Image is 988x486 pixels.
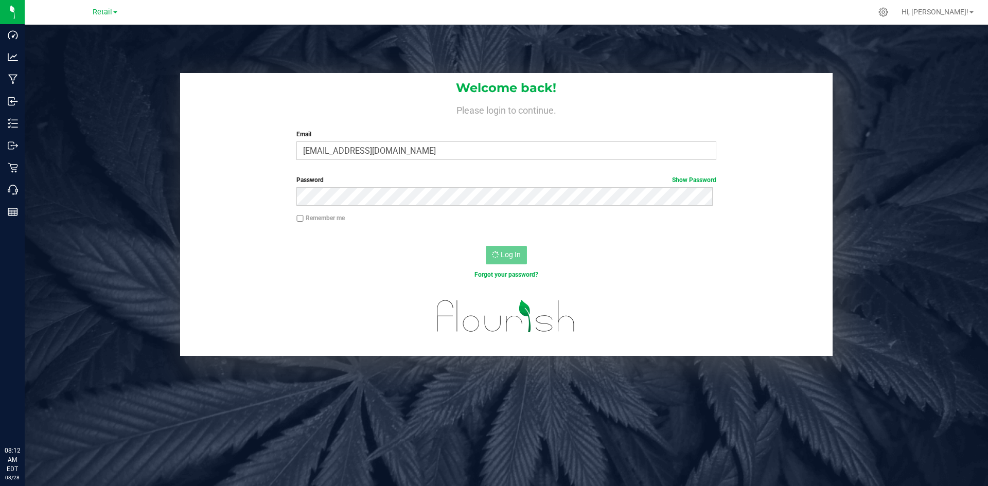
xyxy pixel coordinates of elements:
label: Remember me [296,213,345,223]
span: Log In [501,250,521,259]
inline-svg: Outbound [8,140,18,151]
label: Email [296,130,716,139]
inline-svg: Inbound [8,96,18,106]
inline-svg: Retail [8,163,18,173]
input: Remember me [296,215,304,222]
a: Show Password [672,176,716,184]
inline-svg: Manufacturing [8,74,18,84]
inline-svg: Reports [8,207,18,217]
span: Hi, [PERSON_NAME]! [902,8,968,16]
h1: Welcome back! [180,81,833,95]
a: Forgot your password? [474,271,538,278]
p: 08/28 [5,474,20,481]
span: Retail [93,8,112,16]
inline-svg: Analytics [8,52,18,62]
p: 08:12 AM EDT [5,446,20,474]
h4: Please login to continue. [180,103,833,115]
img: flourish_logo.svg [425,290,588,343]
inline-svg: Call Center [8,185,18,195]
inline-svg: Inventory [8,118,18,129]
span: Password [296,176,324,184]
inline-svg: Dashboard [8,30,18,40]
div: Manage settings [877,7,890,17]
button: Log In [486,246,527,264]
